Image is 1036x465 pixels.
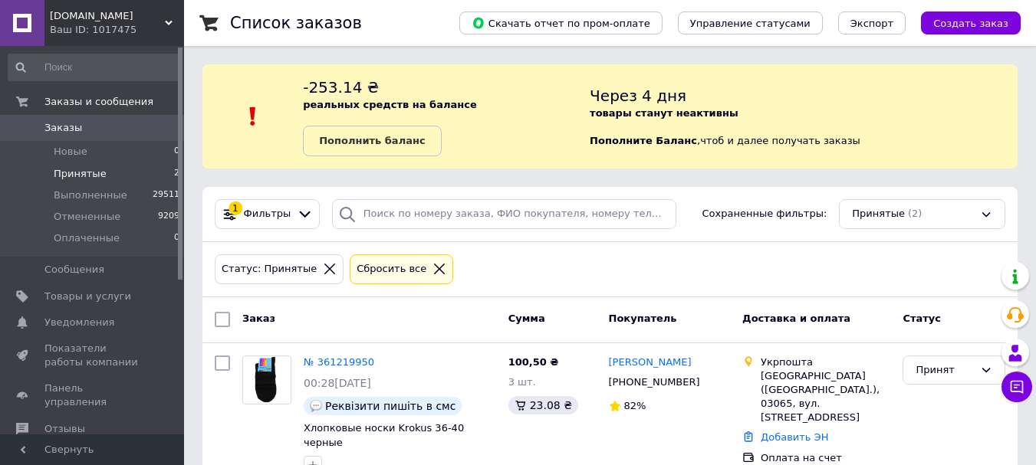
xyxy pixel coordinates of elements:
[174,167,179,181] span: 2
[310,400,322,412] img: :speech_balloon:
[44,263,104,277] span: Сообщения
[44,316,114,329] span: Уведомления
[54,188,127,202] span: Выполненные
[44,381,142,409] span: Панель управления
[304,422,464,448] a: Хлопковые носки Krokus 36-40 черные
[44,422,85,436] span: Отзывы
[906,17,1021,28] a: Создать заказ
[590,77,1018,156] div: , чтоб и далее получать заказы
[459,11,663,34] button: Скачать отчет по пром-оплате
[908,208,922,219] span: (2)
[303,99,477,110] b: реальных средств на балансе
[304,356,374,368] a: № 361219950
[229,201,242,215] div: 1
[50,23,184,37] div: Ваш ID: 1017475
[8,54,181,81] input: Поиск
[838,11,906,34] button: Экспорт
[508,396,578,414] div: 23.08 ₴
[243,356,291,403] img: Фото товару
[590,87,686,105] span: Через 4 дня
[903,313,941,324] span: Статус
[702,207,827,221] span: Сохраненные фильтры:
[174,145,179,159] span: 0
[690,18,811,29] span: Управление статусами
[609,313,677,324] span: Покупатель
[242,313,275,324] span: Заказ
[303,78,379,97] span: -253.14 ₴
[354,261,429,277] div: Сбросить все
[44,121,82,135] span: Заказы
[50,9,165,23] span: DELLAMODA.COM.UA
[761,431,828,443] a: Добавить ЭН
[624,400,646,411] span: 82%
[219,261,320,277] div: Статус: Принятые
[852,207,905,221] span: Принятые
[916,362,974,378] div: Принят
[606,372,703,392] div: [PHONE_NUMBER]
[332,199,676,229] input: Поиск по номеру заказа, ФИО покупателя, номеру телефона, Email, номеру накладной
[472,16,650,30] span: Скачать отчет по пром-оплате
[678,11,823,34] button: Управление статусами
[508,313,545,324] span: Сумма
[44,95,153,109] span: Заказы и сообщения
[304,377,371,389] span: 00:28[DATE]
[933,18,1008,29] span: Создать заказ
[850,18,893,29] span: Экспорт
[242,355,291,404] a: Фото товару
[325,400,456,412] span: Реквізити пишіть в смс
[230,14,362,32] h1: Список заказов
[44,290,131,303] span: Товары и услуги
[44,342,142,369] span: Показатели работы компании
[54,167,107,181] span: Принятые
[54,210,120,224] span: Отмененные
[174,231,179,245] span: 0
[319,135,425,146] b: Пополнить баланс
[761,369,890,425] div: [GEOGRAPHIC_DATA] ([GEOGRAPHIC_DATA].), 03065, вул. [STREET_ADDRESS]
[1001,372,1032,402] button: Чат с покупателем
[590,107,738,119] b: товары станут неактивны
[761,451,890,465] div: Оплата на счет
[742,313,850,324] span: Доставка и оплата
[609,355,692,370] a: [PERSON_NAME]
[508,356,559,368] span: 100,50 ₴
[158,210,179,224] span: 9209
[54,145,87,159] span: Новые
[303,126,441,156] a: Пополнить баланс
[761,355,890,369] div: Укрпошта
[508,376,536,388] span: 3 шт.
[153,188,179,202] span: 29511
[590,135,697,146] b: Пополните Баланс
[54,231,120,245] span: Оплаченные
[244,207,291,221] span: Фильтры
[242,105,265,128] img: :exclamation:
[921,11,1021,34] button: Создать заказ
